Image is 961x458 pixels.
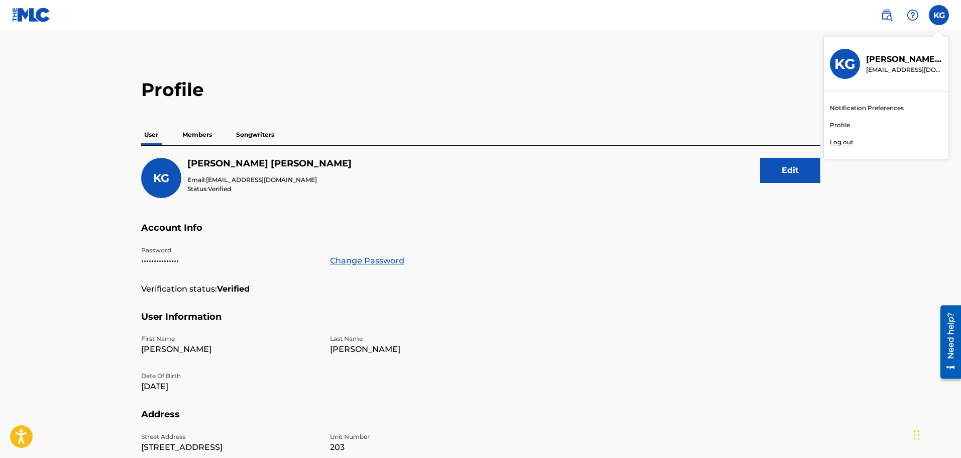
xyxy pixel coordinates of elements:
p: Verification status: [141,283,217,295]
img: MLC Logo [12,8,51,22]
h5: User Information [141,311,820,335]
p: ••••••••••••••• [141,255,318,267]
p: [STREET_ADDRESS] [141,441,318,453]
span: [EMAIL_ADDRESS][DOMAIN_NAME] [206,176,317,184]
a: Profile [830,121,850,130]
p: Songwriters [233,124,277,145]
iframe: Chat Widget [911,410,961,458]
a: Public Search [877,5,897,25]
p: Log out [830,138,853,147]
div: User Menu [929,5,949,25]
p: [PERSON_NAME] [141,343,318,355]
p: User [141,124,161,145]
h5: Account Info [141,222,820,246]
h3: KG [834,55,856,73]
p: [PERSON_NAME] [330,343,507,355]
p: Unit Number [330,432,507,441]
p: 203 [330,441,507,453]
img: search [881,9,893,21]
h5: Address [141,409,820,432]
p: Members [179,124,215,145]
span: Verified [208,185,231,193]
h5: Katherine Gilbert [187,158,352,169]
h2: Profile [141,78,820,101]
div: Drag [914,420,920,450]
p: Street Address [141,432,318,441]
p: First Name [141,334,318,343]
p: kathercgilbert@gmail.com [866,65,942,74]
a: Change Password [330,255,404,267]
a: Notification Preferences [830,104,904,113]
p: [DATE] [141,381,318,393]
span: KG [153,171,169,185]
iframe: Resource Center [933,301,961,382]
p: Date Of Birth [141,372,318,381]
p: Katherine Gilbert [866,53,942,65]
div: Help [903,5,923,25]
strong: Verified [217,283,250,295]
p: Password [141,246,318,255]
p: Email: [187,175,352,185]
p: Status: [187,185,352,194]
button: Edit [760,158,820,183]
img: help [907,9,919,21]
p: Last Name [330,334,507,343]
